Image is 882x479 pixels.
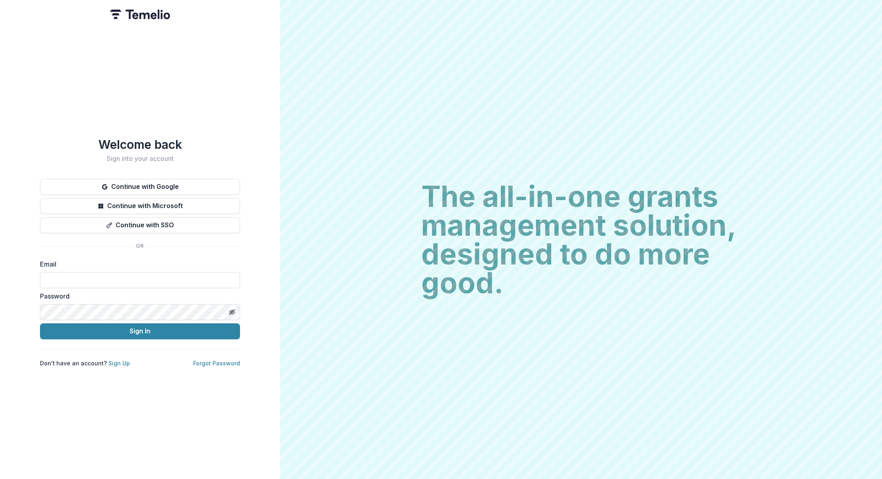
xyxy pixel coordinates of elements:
[40,291,235,301] label: Password
[193,360,240,367] a: Forgot Password
[40,179,240,195] button: Continue with Google
[40,217,240,233] button: Continue with SSO
[40,137,240,152] h1: Welcome back
[108,360,130,367] a: Sign Up
[40,198,240,214] button: Continue with Microsoft
[40,323,240,339] button: Sign In
[40,155,240,162] h2: Sign into your account
[40,259,235,269] label: Email
[110,10,170,19] img: Temelio
[40,359,130,367] p: Don't have an account?
[226,306,238,319] button: Toggle password visibility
